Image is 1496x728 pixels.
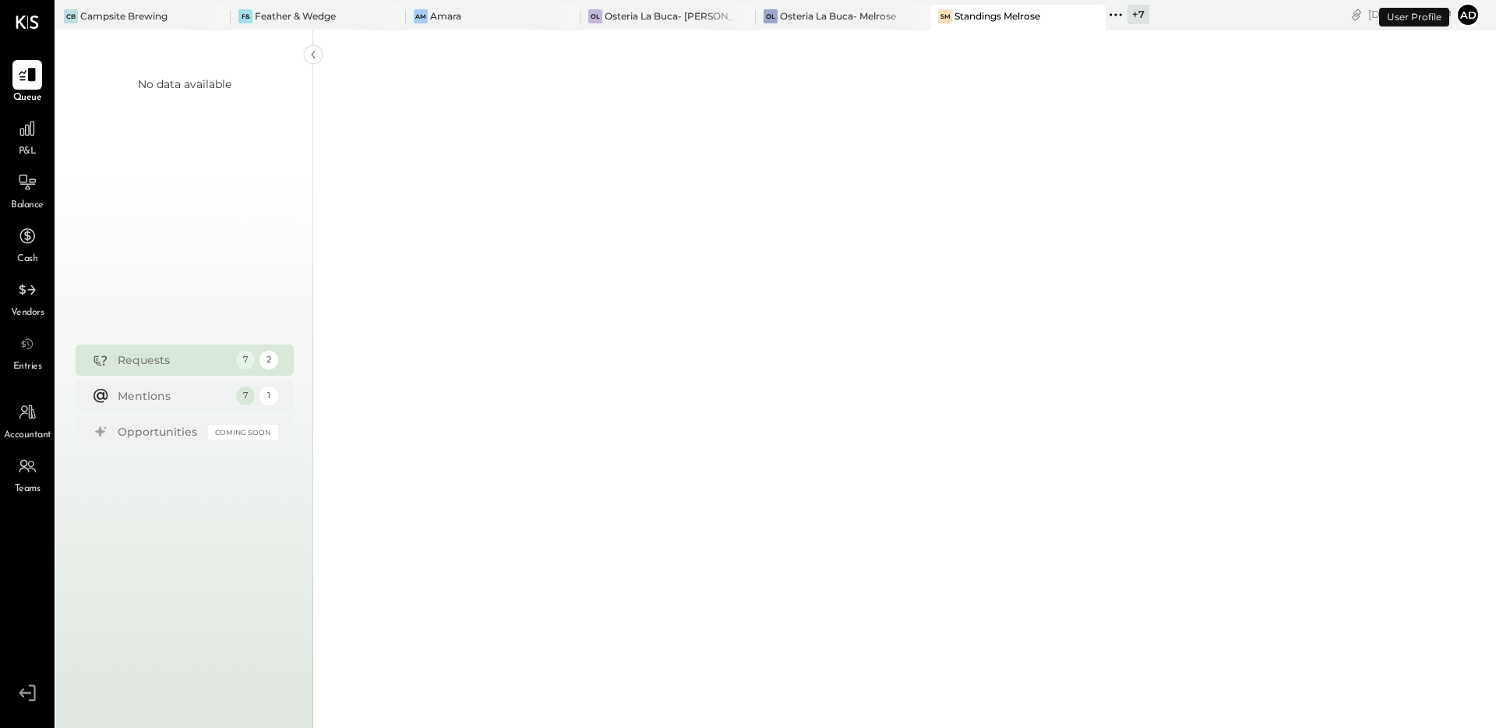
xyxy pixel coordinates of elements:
[11,306,44,320] span: Vendors
[1,168,54,213] a: Balance
[236,351,255,369] div: 7
[1,275,54,320] a: Vendors
[80,9,168,23] div: Campsite Brewing
[780,9,896,23] div: Osteria La Buca- Melrose
[1455,2,1480,27] button: Ad
[208,425,278,440] div: Coming Soon
[64,9,78,23] div: CB
[1,398,54,443] a: Accountant
[414,9,428,23] div: Am
[605,9,732,23] div: Osteria La Buca- [PERSON_NAME][GEOGRAPHIC_DATA]
[1,329,54,374] a: Entries
[118,352,228,368] div: Requests
[1379,8,1449,27] div: User Profile
[259,351,278,369] div: 2
[255,9,336,23] div: Feather & Wedge
[236,387,255,405] div: 7
[17,253,37,267] span: Cash
[13,91,42,105] span: Queue
[954,9,1040,23] div: Standings Melrose
[1,60,54,105] a: Queue
[1,451,54,497] a: Teams
[138,76,231,92] div: No data available
[1,114,54,159] a: P&L
[118,424,200,440] div: Opportunities
[938,9,952,23] div: SM
[764,9,778,23] div: OL
[15,482,41,497] span: Teams
[4,429,51,443] span: Accountant
[118,388,228,404] div: Mentions
[11,199,44,213] span: Balance
[238,9,252,23] div: F&
[19,145,37,159] span: P&L
[13,360,42,374] span: Entries
[430,9,461,23] div: Amara
[1127,5,1149,24] div: + 7
[1,221,54,267] a: Cash
[588,9,602,23] div: OL
[1368,7,1452,22] div: [DATE]
[259,387,278,405] div: 1
[1349,6,1364,23] div: copy link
